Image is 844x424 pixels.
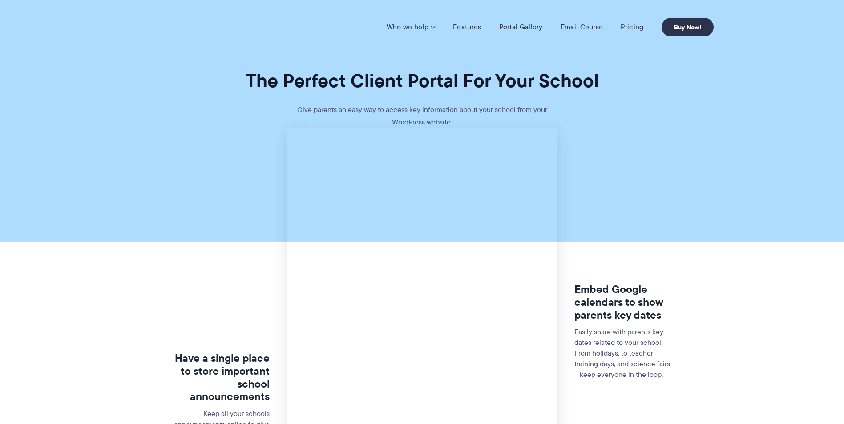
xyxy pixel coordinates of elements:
a: Buy Now! [662,18,714,36]
a: Email Course [561,23,603,32]
h3: Have a single place to store important school announcements [172,352,270,403]
p: Easily share with parents key dates related to your school. From holidays, to teacher training da... [574,327,672,380]
h3: Embed Google calendars to show parents key dates [574,283,672,321]
a: Features [453,23,481,32]
p: Give parents an easy way to access key information about your school from your WordPress website. [289,104,556,128]
a: Who we help [387,23,435,32]
a: Pricing [621,23,643,32]
a: Portal Gallery [499,23,543,32]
